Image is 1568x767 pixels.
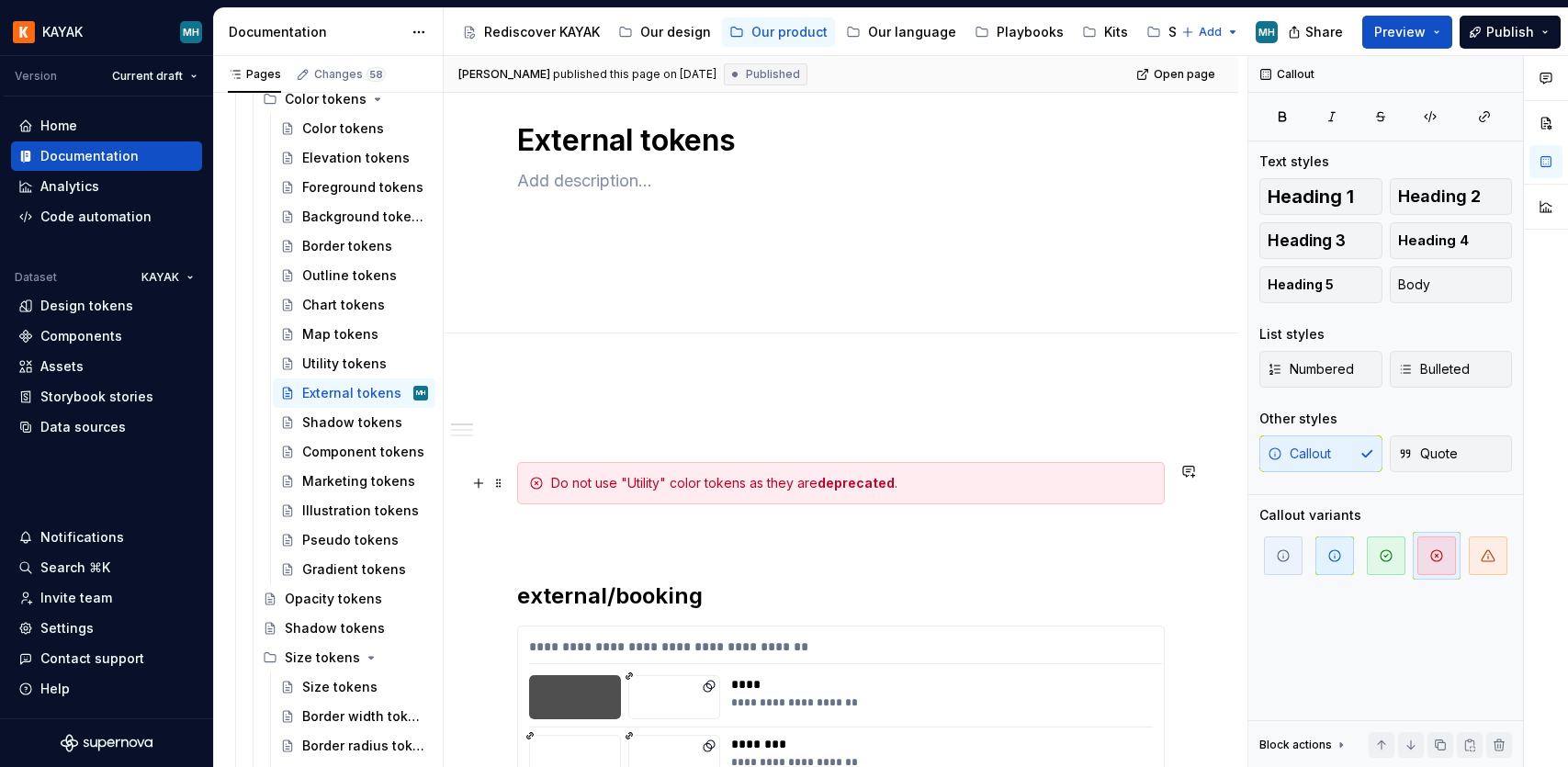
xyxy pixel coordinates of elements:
div: Settings [40,619,94,637]
div: Documentation [40,147,139,165]
div: Callout variants [1259,506,1361,524]
div: KAYAK [42,23,83,41]
div: Size tokens [285,649,360,667]
div: Assets [40,357,84,376]
a: Size tokens [273,672,435,702]
button: Heading 5 [1259,266,1382,303]
div: Storybook stories [40,388,153,406]
a: Illustration tokens [273,496,435,525]
div: MH [416,384,425,402]
div: Foreground tokens [302,178,423,197]
span: Body [1398,276,1430,294]
div: External tokens [302,384,401,402]
div: Support [1168,23,1219,41]
a: Documentation [11,141,202,171]
span: Open page [1154,67,1215,82]
div: Search ⌘K [40,558,110,577]
a: Marketing tokens [273,467,435,496]
div: Utility tokens [302,355,387,373]
a: Gradient tokens [273,555,435,584]
a: Outline tokens [273,261,435,290]
span: [PERSON_NAME] [458,67,550,82]
div: Pseudo tokens [302,531,399,549]
button: Preview [1362,16,1452,49]
span: Current draft [112,69,183,84]
div: Version [15,69,57,84]
span: Numbered [1268,360,1354,378]
button: Body [1390,266,1513,303]
button: KAYAKMH [4,12,209,51]
div: List styles [1259,325,1325,344]
span: Heading 1 [1268,187,1354,206]
div: Component tokens [302,443,424,461]
a: Storybook stories [11,382,202,412]
button: Contact support [11,644,202,673]
a: Invite team [11,583,202,613]
div: Help [40,680,70,698]
a: Components [11,321,202,351]
div: MH [183,25,199,39]
div: Color tokens [255,85,435,114]
div: Size tokens [255,643,435,672]
div: Color tokens [302,119,384,138]
a: Component tokens [273,437,435,467]
a: Pseudo tokens [273,525,435,555]
div: Home [40,117,77,135]
div: MH [1258,25,1275,39]
a: Color tokens [273,114,435,143]
span: Heading 4 [1398,231,1469,250]
svg: Supernova Logo [61,734,152,752]
div: Changes [314,67,386,82]
span: Published [746,67,800,82]
button: Heading 1 [1259,178,1382,215]
a: Our design [611,17,718,47]
a: Elevation tokens [273,143,435,173]
div: Design tokens [40,297,133,315]
span: 58 [367,67,386,82]
span: Publish [1486,23,1534,41]
div: Shadow tokens [302,413,402,432]
span: Share [1305,23,1343,41]
div: Do not use "Utility" color tokens as they are . [551,474,1153,492]
button: Current draft [104,63,206,89]
div: Invite team [40,589,112,607]
div: Block actions [1259,732,1348,758]
button: Add [1176,19,1245,45]
button: Heading 4 [1390,222,1513,259]
strong: deprecated [818,475,895,491]
a: Assets [11,352,202,381]
span: Bulleted [1398,360,1470,378]
div: Our product [751,23,828,41]
a: Playbooks [967,17,1071,47]
div: Outline tokens [302,266,397,285]
div: Pages [228,67,281,82]
div: Illustration tokens [302,502,419,520]
a: Data sources [11,412,202,442]
div: Other styles [1259,410,1337,428]
button: Search ⌘K [11,553,202,582]
div: Kits [1104,23,1128,41]
div: Chart tokens [302,296,385,314]
a: Support [1139,17,1226,47]
div: Gradient tokens [302,560,406,579]
a: Design tokens [11,291,202,321]
a: Border radius tokens [273,731,435,761]
a: Settings [11,614,202,643]
div: Marketing tokens [302,472,415,491]
span: Heading 2 [1398,187,1481,206]
div: Color tokens [285,90,367,108]
div: Size tokens [302,678,378,696]
a: Rediscover KAYAK [455,17,607,47]
div: Map tokens [302,325,378,344]
span: KAYAK [141,270,179,285]
button: Bulleted [1390,351,1513,388]
a: External tokensMH [273,378,435,408]
button: Notifications [11,523,202,552]
div: Text styles [1259,152,1329,171]
button: Numbered [1259,351,1382,388]
div: Dataset [15,270,57,285]
div: Border tokens [302,237,392,255]
div: Documentation [229,23,402,41]
a: Border tokens [273,231,435,261]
